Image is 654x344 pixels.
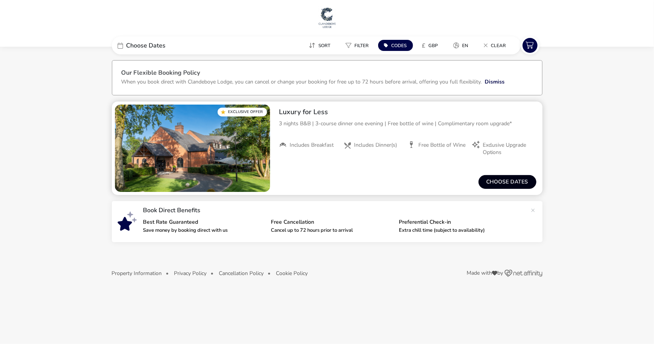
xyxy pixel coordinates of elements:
[340,40,378,51] naf-pibe-menu-bar-item: Filter
[271,228,393,233] p: Cancel up to 72 hours prior to arrival
[121,78,482,85] p: When you book direct with Clandeboye Lodge, you can cancel or change your booking for free up to ...
[126,43,166,49] span: Choose Dates
[279,120,536,128] p: 3 nights B&B | 3-course dinner one evening | Free bottle of wine | Complimentary room upgrade*
[429,43,438,49] span: GBP
[378,40,416,51] naf-pibe-menu-bar-item: Codes
[355,43,369,49] span: Filter
[276,270,308,276] button: Cookie Policy
[447,40,478,51] naf-pibe-menu-bar-item: en
[485,78,505,86] button: Dismiss
[422,42,426,49] i: £
[447,40,475,51] button: en
[121,70,533,78] h3: Our Flexible Booking Policy
[112,270,162,276] button: Property Information
[115,105,270,192] swiper-slide: 1 / 1
[219,270,264,276] button: Cancellation Policy
[392,43,407,49] span: Codes
[418,142,466,149] span: Free Bottle of Wine
[290,142,334,149] span: Includes Breakfast
[467,270,503,276] span: Made with by
[279,108,536,116] h2: Luxury for Less
[143,228,265,233] p: Save money by booking direct with us
[354,142,397,149] span: Includes Dinner(s)
[143,220,265,225] p: Best Rate Guaranteed
[478,40,515,51] naf-pibe-menu-bar-item: Clear
[303,40,337,51] button: Sort
[218,108,267,116] div: Exclusive Offer
[112,36,227,54] div: Choose Dates
[319,43,331,49] span: Sort
[479,175,536,189] button: Choose dates
[483,142,530,156] span: Exclusive Upgrade Options
[271,220,393,225] p: Free Cancellation
[416,40,447,51] naf-pibe-menu-bar-item: £GBP
[478,40,512,51] button: Clear
[340,40,375,51] button: Filter
[143,207,527,213] p: Book Direct Benefits
[491,43,506,49] span: Clear
[378,40,413,51] button: Codes
[462,43,469,49] span: en
[416,40,444,51] button: £GBP
[303,40,340,51] naf-pibe-menu-bar-item: Sort
[318,6,337,29] img: Main Website
[273,102,543,162] div: Luxury for Less3 nights B&B | 3-course dinner one evening | Free bottle of wine | Complimentary r...
[174,270,207,276] button: Privacy Policy
[399,228,521,233] p: Extra chill time (subject to availability)
[399,220,521,225] p: Preferential Check-in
